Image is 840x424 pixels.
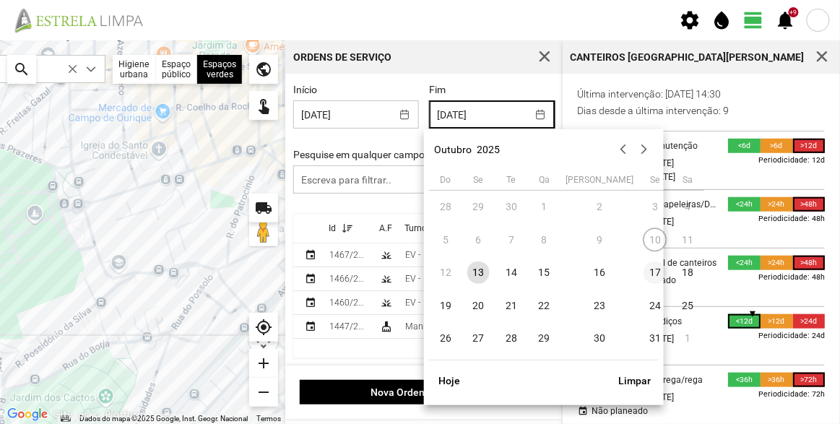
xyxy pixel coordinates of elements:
div: Planeada [305,273,316,285]
div: Periodicidade: 72h [758,387,825,402]
div: remove [249,378,278,407]
span: water_drop [711,9,733,31]
span: 13 [467,261,490,285]
div: Turno [404,223,427,233]
div: >72h [793,373,826,387]
span: 17 [644,261,667,285]
div: >48h [793,197,826,212]
span: 24 [644,294,667,317]
div: Planeada [305,249,316,261]
span: 20 [467,294,490,317]
div: >24h [761,256,793,270]
div: >12d [761,314,793,329]
button: Arraste o Pegman para o mapa para abrir o Street View [249,217,278,246]
span: Dados do mapa ©2025 Google, Inst. Geogr. Nacional [79,415,248,423]
a: Abrir esta área no Google Maps (abre uma nova janela) [4,405,51,424]
span: 30 [589,327,612,350]
div: Periodicidade: 48h [758,270,825,285]
div: EV - Equipa A [405,274,472,284]
div: <24h [728,197,761,212]
button: Nova Ordem de Serviço [300,380,548,404]
div: +9 [789,7,799,17]
span: 15 [533,261,556,285]
div: >24d [793,314,826,329]
div: Planeada [305,297,316,308]
span: view_day [743,9,765,31]
span: Hoje [437,375,462,386]
button: Outubro [434,144,472,155]
div: >36h [761,373,793,387]
div: EV - Equipa B [405,250,472,260]
label: Pesquise em qualquer campo [293,149,425,160]
div: Id [329,223,336,233]
span: Do [441,175,451,185]
span: 22 [533,294,556,317]
div: >6d [761,139,793,153]
span: Se [650,175,660,185]
div: Manhã - HU 1 [405,321,460,332]
span: Te [507,175,516,185]
span: 28 [500,327,523,350]
button: 2025 [477,144,500,155]
span: 26 [434,327,457,350]
div: Espaço público [156,55,197,84]
div: local_shipping [249,194,278,222]
div: touch_app [249,91,278,120]
span: 29 [533,327,556,350]
div: Ordens de Serviço [293,52,391,62]
a: Termos (abre num novo separador) [256,415,281,423]
span: Limpar [619,375,651,386]
span: 19 [434,294,457,317]
div: Higiene urbana [113,55,156,84]
div: Espaços verdes [381,273,392,285]
div: <24h [728,256,761,270]
div: Periodicidade: 24d [758,329,825,343]
span: 16 [589,261,612,285]
p: Última intervenção: [DATE] 14:30 [578,88,826,100]
div: <36h [728,373,761,387]
span: Nova Ordem de Serviço [308,386,541,398]
span: Área funcional [379,223,392,233]
span: 31 [644,327,667,350]
div: dropdown trigger [77,56,105,82]
span: notifications [775,9,797,31]
input: Escreva para filtrar.. [293,165,555,194]
span: Se [474,175,484,185]
div: search [7,55,36,84]
span: 25 [677,294,700,317]
span: 21 [500,294,523,317]
span: 18 [677,261,700,285]
div: add [249,349,278,378]
div: Não planeado [592,406,648,416]
span: 27 [467,327,490,350]
div: >12d [793,139,826,153]
div: Periodicidade: 12d [758,153,825,168]
div: Espaços verdes [381,249,392,261]
div: 1460/2025 [329,298,368,308]
div: <12d [728,314,761,329]
p: dias desde a última intervenção: 9 [578,105,826,116]
div: >24h [761,197,793,212]
div: >48h [793,256,826,270]
div: event [578,406,588,416]
span: [PERSON_NAME] [566,175,633,185]
div: Periodicidade: 48h [758,212,825,226]
label: Início [293,84,317,95]
button: Limpar [611,368,659,393]
div: my_location [249,313,278,342]
div: 1466/2025 [329,274,368,284]
span: Sa [683,175,693,185]
div: 1467/2025 [329,250,368,260]
div: Higiene urbana [381,321,392,332]
div: Planeada [305,321,316,332]
div: Canteiros [GEOGRAPHIC_DATA][PERSON_NAME] [571,52,805,62]
button: Hoje [429,368,469,393]
span: settings [680,9,701,31]
div: Espaços verdes [381,297,392,308]
div: public [249,55,278,84]
div: 1447/2025 [329,321,368,332]
span: Qa [539,175,550,185]
span: 14 [500,261,523,285]
div: EV - Equipa A [405,298,472,308]
div: <6d [728,139,761,153]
